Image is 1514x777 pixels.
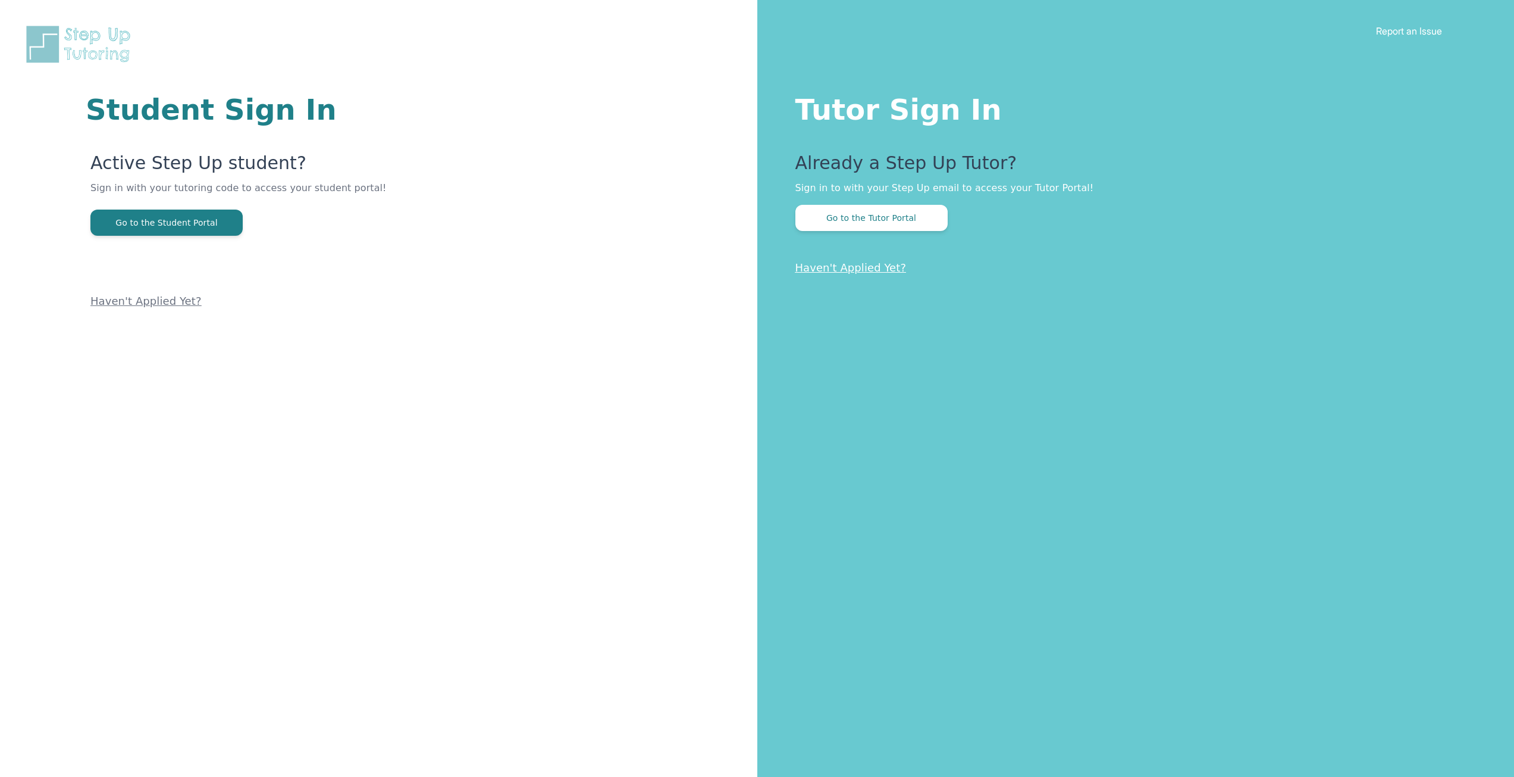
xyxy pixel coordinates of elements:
button: Go to the Student Portal [90,210,243,236]
a: Report an Issue [1376,25,1442,37]
p: Sign in to with your Step Up email to access your Tutor Portal! [795,181,1467,195]
p: Already a Step Up Tutor? [795,152,1467,181]
img: Step Up Tutoring horizontal logo [24,24,138,65]
button: Go to the Tutor Portal [795,205,948,231]
a: Go to the Tutor Portal [795,212,948,223]
a: Go to the Student Portal [90,217,243,228]
a: Haven't Applied Yet? [795,261,907,274]
p: Sign in with your tutoring code to access your student portal! [90,181,615,210]
a: Haven't Applied Yet? [90,295,202,307]
h1: Student Sign In [86,95,615,124]
p: Active Step Up student? [90,152,615,181]
h1: Tutor Sign In [795,91,1467,124]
